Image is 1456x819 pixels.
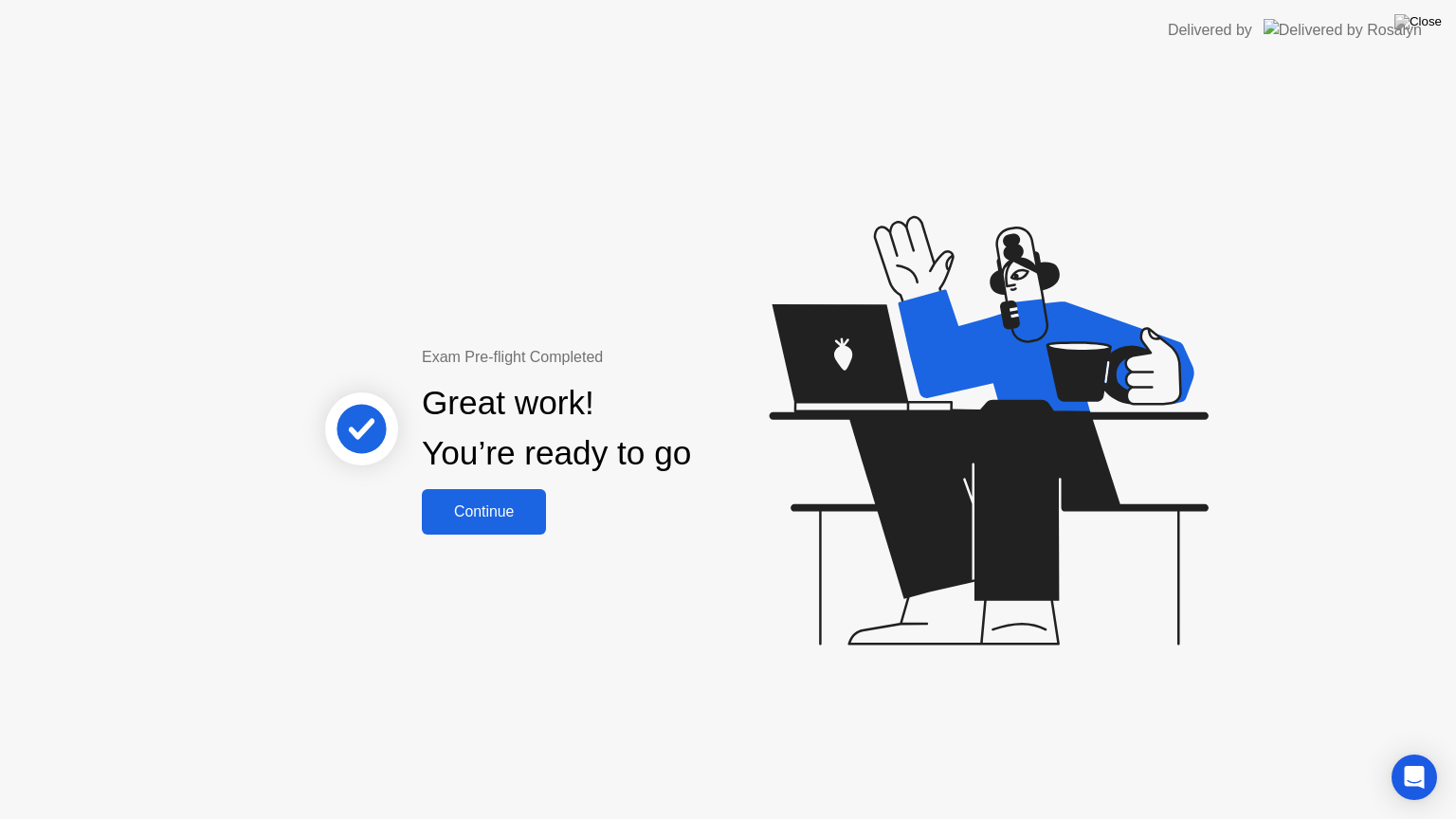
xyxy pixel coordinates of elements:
[422,378,691,479] div: Great work! You’re ready to go
[422,346,813,369] div: Exam Pre-flight Completed
[1392,755,1437,800] div: Open Intercom Messenger
[1168,19,1252,42] div: Delivered by
[422,489,546,535] button: Continue
[1394,14,1442,29] img: Close
[428,503,540,520] div: Continue
[1264,19,1422,41] img: Delivered by Rosalyn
